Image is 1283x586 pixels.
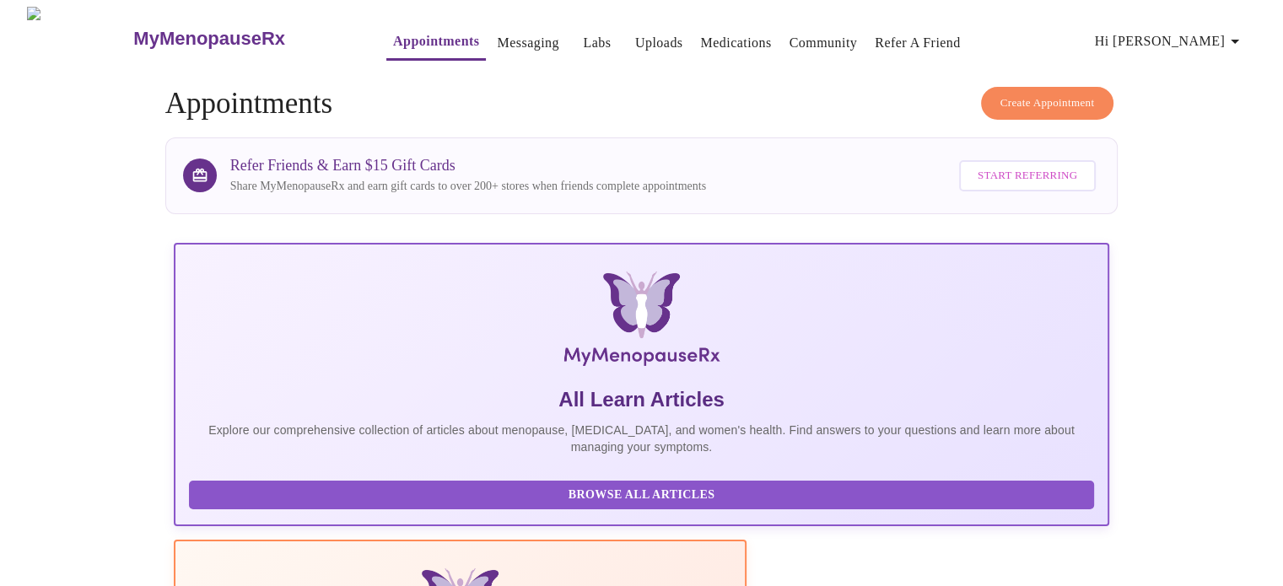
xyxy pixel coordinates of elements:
[206,485,1078,506] span: Browse All Articles
[497,31,558,55] a: Messaging
[230,178,706,195] p: Share MyMenopauseRx and earn gift cards to over 200+ stores when friends complete appointments
[393,30,479,53] a: Appointments
[868,26,968,60] button: Refer a Friend
[783,26,865,60] button: Community
[955,152,1100,200] a: Start Referring
[959,160,1096,191] button: Start Referring
[981,87,1114,120] button: Create Appointment
[189,487,1099,501] a: Browse All Articles
[875,31,961,55] a: Refer a Friend
[978,166,1077,185] span: Start Referring
[1000,94,1095,113] span: Create Appointment
[230,157,706,175] h3: Refer Friends & Earn $15 Gift Cards
[27,7,132,70] img: MyMenopauseRx Logo
[490,26,565,60] button: Messaging
[583,31,611,55] a: Labs
[570,26,624,60] button: Labs
[628,26,690,60] button: Uploads
[132,9,353,68] a: MyMenopauseRx
[386,24,486,61] button: Appointments
[189,422,1095,455] p: Explore our comprehensive collection of articles about menopause, [MEDICAL_DATA], and women's hea...
[1088,24,1252,58] button: Hi [PERSON_NAME]
[700,31,771,55] a: Medications
[189,481,1095,510] button: Browse All Articles
[165,87,1119,121] h4: Appointments
[189,386,1095,413] h5: All Learn Articles
[790,31,858,55] a: Community
[133,28,285,50] h3: MyMenopauseRx
[1095,30,1245,53] span: Hi [PERSON_NAME]
[693,26,778,60] button: Medications
[329,271,953,373] img: MyMenopauseRx Logo
[635,31,683,55] a: Uploads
